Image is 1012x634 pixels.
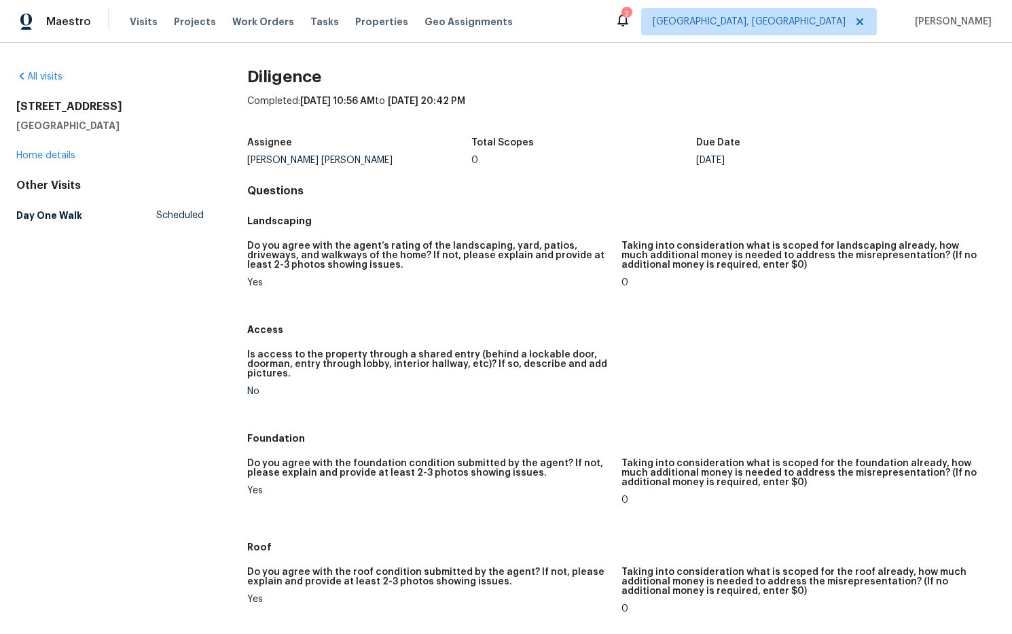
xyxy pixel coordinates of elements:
h5: Taking into consideration what is scoped for the foundation already, how much additional money is... [621,459,985,487]
h5: Due Date [696,138,740,147]
a: All visits [16,72,62,82]
div: Yes [247,595,611,604]
div: 7 [621,8,631,22]
div: Yes [247,278,611,287]
div: 0 [621,604,985,614]
h4: Questions [247,184,996,198]
h2: Diligence [247,70,996,84]
h5: Is access to the property through a shared entry (behind a lockable door, doorman, entry through ... [247,350,611,378]
div: 0 [621,495,985,505]
div: 0 [471,156,696,165]
h2: [STREET_ADDRESS] [16,100,204,113]
h5: Assignee [247,138,292,147]
span: [DATE] 20:42 PM [388,96,465,106]
span: [GEOGRAPHIC_DATA], [GEOGRAPHIC_DATA] [653,15,846,29]
h5: Do you agree with the foundation condition submitted by the agent? If not, please explain and pro... [247,459,611,478]
span: Properties [355,15,408,29]
h5: [GEOGRAPHIC_DATA] [16,119,204,133]
div: No [247,387,611,396]
span: Visits [130,15,158,29]
span: [DATE] 10:56 AM [300,96,375,106]
h5: Do you agree with the roof condition submitted by the agent? If not, please explain and provide a... [247,567,611,586]
h5: Total Scopes [471,138,534,147]
h5: Access [247,323,996,336]
span: Projects [174,15,216,29]
h5: Do you agree with the agent’s rating of the landscaping, yard, patios, driveways, and walkways of... [247,241,611,270]
span: Geo Assignments [424,15,513,29]
h5: Roof [247,540,996,554]
span: Tasks [310,17,339,27]
div: [DATE] [696,156,921,165]
h5: Foundation [247,432,996,445]
span: [PERSON_NAME] [909,15,992,29]
div: Yes [247,486,611,495]
div: [PERSON_NAME] [PERSON_NAME] [247,156,472,165]
div: 0 [621,278,985,287]
h5: Day One Walk [16,209,82,222]
a: Home details [16,151,75,160]
div: Completed: to [247,94,996,130]
h5: Taking into consideration what is scoped for landscaping already, how much additional money is ne... [621,241,985,270]
span: Maestro [46,15,91,29]
h5: Taking into consideration what is scoped for the roof already, how much additional money is neede... [621,567,985,596]
div: Other Visits [16,179,204,192]
a: Day One WalkScheduled [16,203,204,228]
span: Scheduled [156,209,204,222]
h5: Landscaping [247,214,996,228]
span: Work Orders [232,15,294,29]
